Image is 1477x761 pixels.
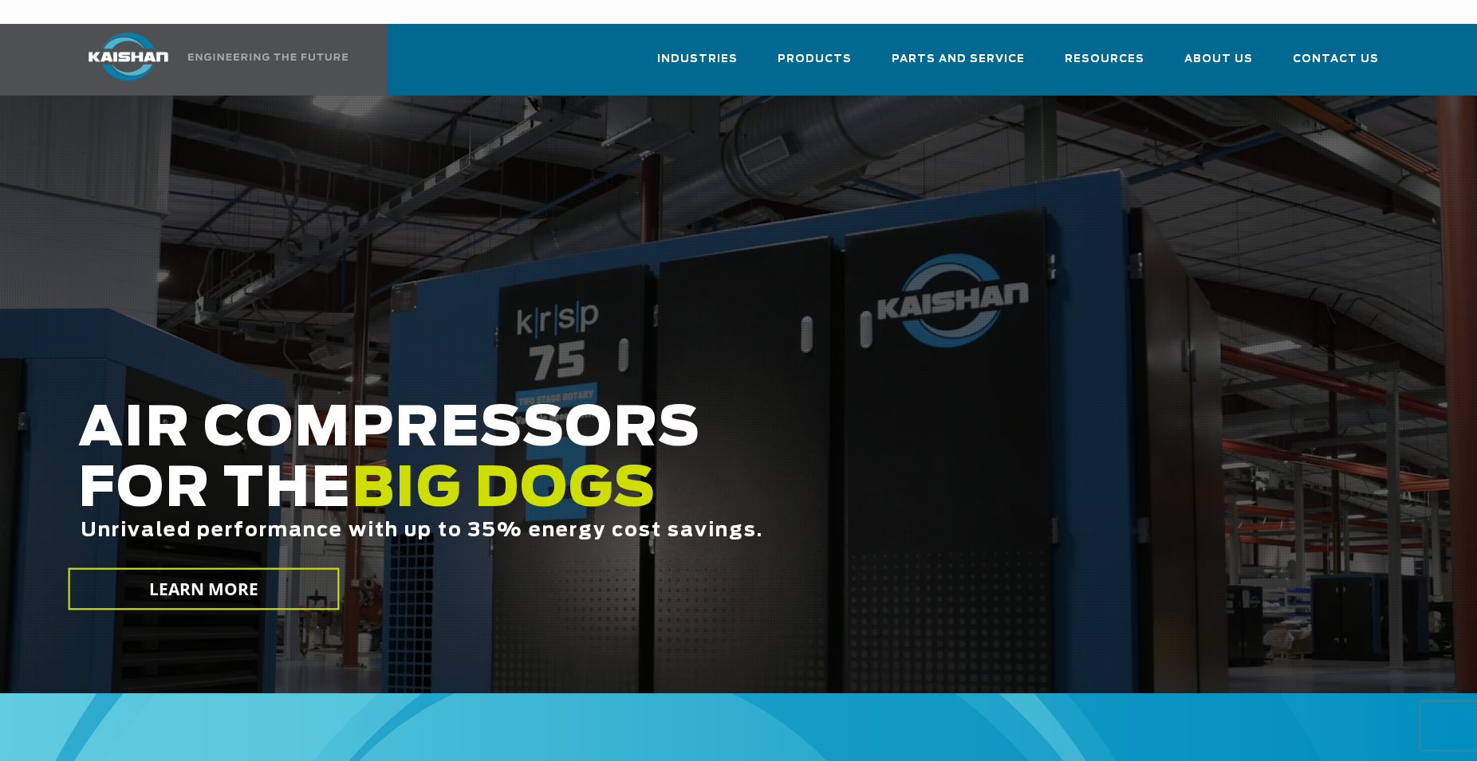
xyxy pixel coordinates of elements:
[69,33,188,80] img: kaishan logo
[352,463,656,517] span: BIG DOGS
[892,50,1025,69] span: Parts and Service
[892,38,1025,92] a: Parts and Service
[1184,50,1253,69] span: About Us
[778,38,852,92] a: Products
[81,521,763,540] span: Unrivaled performance with up to 35% energy cost savings.
[778,50,852,69] span: Products
[657,38,738,92] a: Industries
[657,50,738,69] span: Industries
[1065,50,1144,69] span: Resources
[1065,38,1144,92] a: Resources
[1293,50,1379,69] span: Contact Us
[188,53,348,61] img: Engineering the future
[1293,38,1379,92] a: Contact Us
[69,24,351,96] a: Kaishan USA
[149,578,259,601] span: LEARN MORE
[78,399,1176,591] h2: AIR COMPRESSORS FOR THE
[69,568,340,610] a: LEARN MORE
[1184,38,1253,92] a: About Us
